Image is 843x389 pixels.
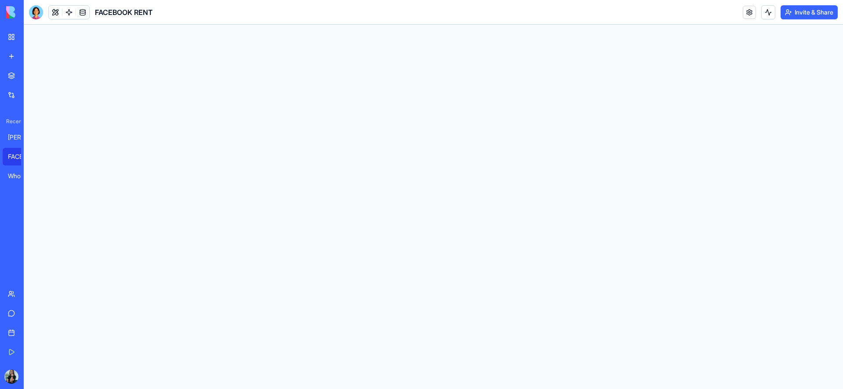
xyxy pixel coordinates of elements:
a: Wholesale Tracker [3,167,38,185]
button: Invite & Share [781,5,838,19]
a: FACEBOOK RENT [3,148,38,165]
img: logo [6,6,61,18]
img: PHOTO-2025-09-15-15-09-07_ggaris.jpg [4,370,18,384]
a: [PERSON_NAME] [3,128,38,146]
div: FACEBOOK RENT [8,152,33,161]
div: [PERSON_NAME] [8,133,33,142]
span: Recent [3,118,21,125]
div: Wholesale Tracker [8,172,33,180]
span: FACEBOOK RENT [95,7,153,18]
